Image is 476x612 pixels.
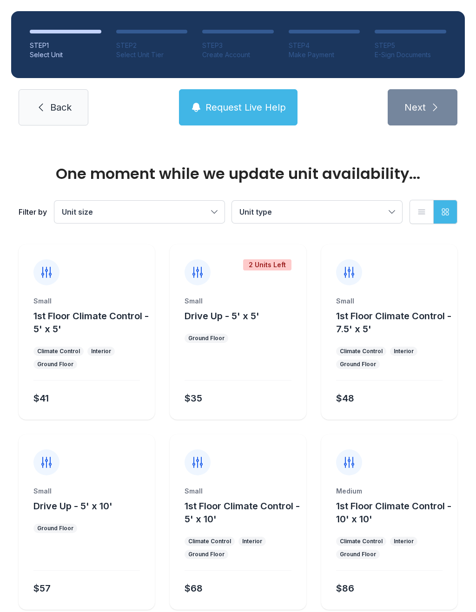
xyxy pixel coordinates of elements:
[185,487,291,496] div: Small
[232,201,402,223] button: Unit type
[375,41,446,50] div: STEP 5
[37,348,80,355] div: Climate Control
[185,296,291,306] div: Small
[33,309,151,336] button: 1st Floor Climate Control - 5' x 5'
[289,50,360,59] div: Make Payment
[404,101,426,114] span: Next
[336,487,443,496] div: Medium
[188,335,225,342] div: Ground Floor
[19,166,457,181] div: One moment while we update unit availability...
[242,538,262,545] div: Interior
[336,392,354,405] div: $48
[340,348,383,355] div: Climate Control
[91,348,111,355] div: Interior
[33,500,112,513] button: Drive Up - 5' x 10'
[33,487,140,496] div: Small
[185,309,259,322] button: Drive Up - 5' x 5'
[185,500,302,526] button: 1st Floor Climate Control - 5' x 10'
[116,50,188,59] div: Select Unit Tier
[336,310,451,335] span: 1st Floor Climate Control - 7.5' x 5'
[336,582,354,595] div: $86
[33,296,140,306] div: Small
[243,259,291,270] div: 2 Units Left
[19,206,47,217] div: Filter by
[185,392,202,405] div: $35
[30,50,101,59] div: Select Unit
[336,309,454,336] button: 1st Floor Climate Control - 7.5' x 5'
[62,207,93,217] span: Unit size
[336,296,443,306] div: Small
[185,582,203,595] div: $68
[116,41,188,50] div: STEP 2
[202,50,274,59] div: Create Account
[289,41,360,50] div: STEP 4
[185,310,259,322] span: Drive Up - 5' x 5'
[50,101,72,114] span: Back
[336,500,451,525] span: 1st Floor Climate Control - 10' x 10'
[340,361,376,368] div: Ground Floor
[340,538,383,545] div: Climate Control
[375,50,446,59] div: E-Sign Documents
[30,41,101,50] div: STEP 1
[336,500,454,526] button: 1st Floor Climate Control - 10' x 10'
[33,392,49,405] div: $41
[185,500,300,525] span: 1st Floor Climate Control - 5' x 10'
[33,310,149,335] span: 1st Floor Climate Control - 5' x 5'
[340,551,376,558] div: Ground Floor
[202,41,274,50] div: STEP 3
[33,500,112,512] span: Drive Up - 5' x 10'
[37,361,73,368] div: Ground Floor
[188,538,231,545] div: Climate Control
[205,101,286,114] span: Request Live Help
[54,201,225,223] button: Unit size
[394,348,414,355] div: Interior
[394,538,414,545] div: Interior
[33,582,51,595] div: $57
[188,551,225,558] div: Ground Floor
[239,207,272,217] span: Unit type
[37,525,73,532] div: Ground Floor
